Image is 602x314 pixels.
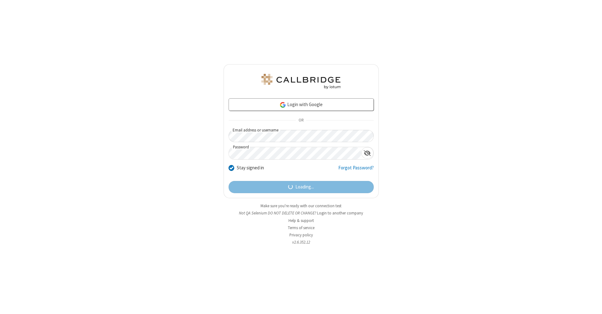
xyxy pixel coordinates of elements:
iframe: Chat [586,298,597,310]
div: Show password [361,147,373,159]
label: Stay signed in [237,164,264,172]
span: OR [296,116,306,125]
button: Loading... [229,181,374,193]
span: Loading... [295,183,314,191]
a: Login with Google [229,98,374,111]
li: Not QA Selenium DO NOT DELETE OR CHANGE? [224,210,379,216]
a: Make sure you're ready with our connection test [261,203,341,208]
a: Terms of service [288,225,314,230]
input: Email address or username [229,130,374,142]
img: google-icon.png [279,101,286,108]
li: v2.6.352.12 [224,239,379,245]
button: Login to another company [317,210,363,216]
a: Forgot Password? [338,164,374,176]
img: QA Selenium DO NOT DELETE OR CHANGE [260,74,342,89]
input: Password [229,147,361,159]
a: Privacy policy [289,232,313,238]
a: Help & support [288,218,314,223]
